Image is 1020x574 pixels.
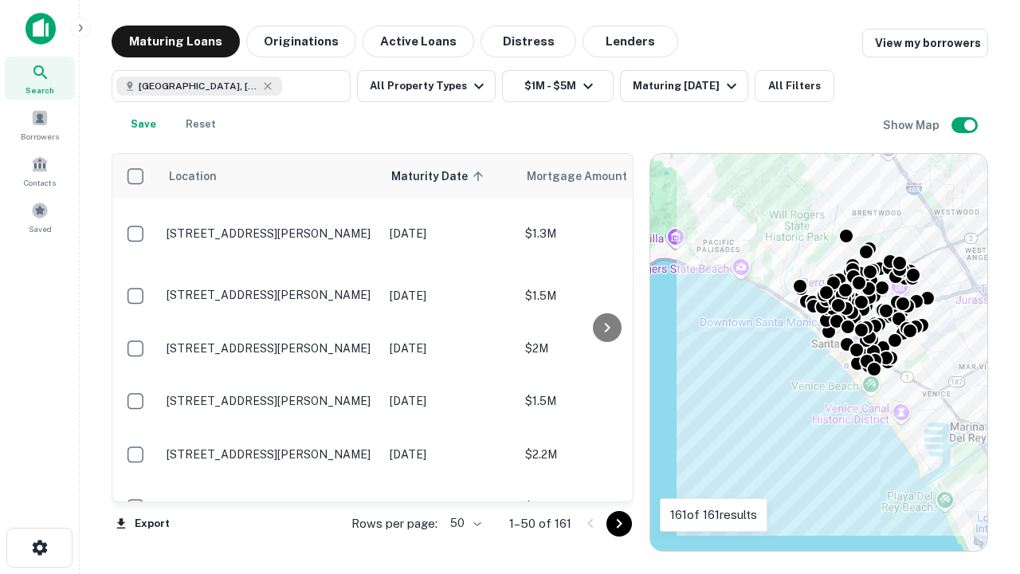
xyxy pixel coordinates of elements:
p: [STREET_ADDRESS][PERSON_NAME] [167,288,374,302]
span: Search [25,84,54,96]
p: [DATE] [390,340,509,357]
p: $1.3M [525,498,685,516]
button: Save your search to get updates of matches that match your search criteria. [118,108,169,140]
button: Active Loans [363,26,474,57]
img: capitalize-icon.png [25,13,56,45]
p: 1–50 of 161 [509,514,571,533]
button: Go to next page [606,511,632,537]
span: Mortgage Amount [527,167,648,186]
button: Originations [246,26,356,57]
p: $1.5M [525,287,685,305]
p: [STREET_ADDRESS][PERSON_NAME] [167,341,374,356]
p: $2.2M [525,446,685,463]
span: Location [168,167,217,186]
button: Export [112,512,174,536]
p: Rows per page: [351,514,437,533]
button: Maturing [DATE] [620,70,748,102]
p: [STREET_ADDRESS][PERSON_NAME] [167,447,374,462]
a: Saved [5,195,75,238]
p: $2M [525,340,685,357]
button: Lenders [583,26,678,57]
button: Distress [481,26,576,57]
th: Location [159,154,382,199]
p: [DATE] [390,287,509,305]
span: [GEOGRAPHIC_DATA], [GEOGRAPHIC_DATA], [GEOGRAPHIC_DATA] [139,79,258,93]
button: $1M - $5M [502,70,614,102]
p: [DATE] [390,446,509,463]
p: [STREET_ADDRESS][PERSON_NAME] [167,226,374,241]
p: 161 of 161 results [670,505,757,525]
h6: Show Map [883,116,942,134]
p: [STREET_ADDRESS][PERSON_NAME] [167,500,374,514]
th: Mortgage Amount [517,154,692,199]
a: View my borrowers [862,29,988,57]
th: Maturity Date [382,154,517,199]
p: [DATE] [390,225,509,242]
span: Saved [29,222,52,235]
a: Borrowers [5,103,75,146]
div: 50 [444,512,484,535]
p: $1.3M [525,225,685,242]
span: Maturity Date [391,167,488,186]
button: Reset [175,108,226,140]
div: Maturing [DATE] [633,77,741,96]
p: [STREET_ADDRESS][PERSON_NAME] [167,394,374,408]
button: All Property Types [357,70,496,102]
span: Contacts [24,176,56,189]
iframe: Chat Widget [940,446,1020,523]
a: Contacts [5,149,75,192]
span: Borrowers [21,130,59,143]
button: All Filters [755,70,834,102]
p: [DATE] [390,498,509,516]
p: [DATE] [390,392,509,410]
button: Maturing Loans [112,26,240,57]
p: $1.5M [525,392,685,410]
a: Search [5,57,75,100]
div: 0 0 [650,154,987,551]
